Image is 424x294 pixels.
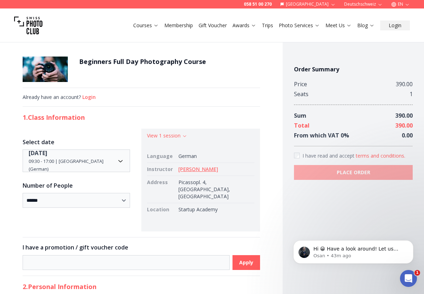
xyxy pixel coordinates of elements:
[402,131,413,139] span: 0.00
[230,20,259,30] button: Awards
[133,22,159,29] a: Courses
[161,20,196,30] button: Membership
[395,112,413,119] span: 390.00
[196,20,230,30] button: Gift Voucher
[410,89,413,99] div: 1
[23,112,260,122] h2: 1. Class Information
[130,20,161,30] button: Courses
[232,255,260,270] button: Apply
[302,152,356,159] span: I have read and accept
[14,11,42,40] img: Swiss photo club
[79,57,206,66] h1: Beginners Full Day Photography Course
[279,22,320,29] a: Photo Services
[294,65,413,73] h4: Order Summary
[354,20,377,30] button: Blog
[414,270,420,276] span: 1
[23,57,68,82] img: Beginners Full Day Photography Course
[262,22,273,29] a: Trips
[244,1,272,7] a: 058 51 00 270
[356,152,405,159] button: Accept termsI have read and accept
[294,130,349,140] div: From which VAT 0 %
[276,20,323,30] button: Photo Services
[294,153,300,158] input: Accept terms
[82,94,96,101] button: Login
[396,79,413,89] div: 390.00
[178,166,218,172] a: [PERSON_NAME]
[147,176,176,203] td: Address
[232,22,256,29] a: Awards
[323,20,354,30] button: Meet Us
[23,94,260,101] div: Already have an account?
[380,20,410,30] button: Login
[147,150,176,163] td: Language
[23,282,260,292] h2: 2. Personal Information
[294,89,308,99] div: Seats
[23,181,130,190] h3: Number of People
[164,22,193,29] a: Membership
[23,243,260,252] h3: I have a promotion / gift voucher code
[294,120,310,130] div: Total
[294,79,307,89] div: Price
[147,163,176,176] td: Instructor
[147,203,176,216] td: Location
[294,111,306,120] div: Sum
[176,150,254,163] td: German
[259,20,276,30] button: Trips
[23,138,130,146] h3: Select date
[325,22,352,29] a: Meet Us
[176,203,254,216] td: Startup Academy
[199,22,227,29] a: Gift Voucher
[23,149,130,172] button: Date
[294,165,413,180] button: PLACE ORDER
[239,259,253,266] b: Apply
[395,122,413,129] span: 390.00
[147,132,187,139] button: View 1 session
[357,22,375,29] a: Blog
[283,225,424,275] iframe: Intercom notifications message
[337,169,370,176] b: PLACE ORDER
[400,270,417,287] iframe: Intercom live chat
[176,176,254,203] td: Picassopl. 4, [GEOGRAPHIC_DATA], [GEOGRAPHIC_DATA]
